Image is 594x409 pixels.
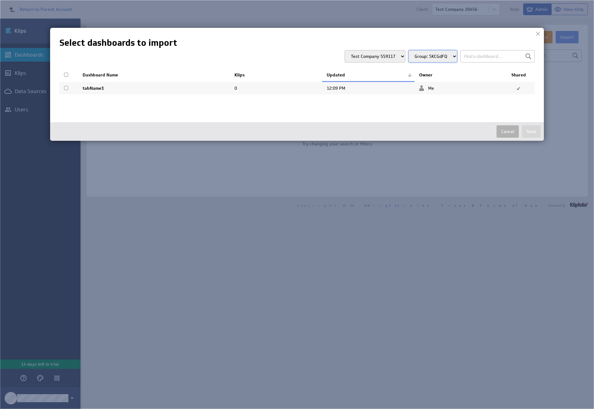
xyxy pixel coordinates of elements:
th: Shared [507,69,535,82]
button: Cancel [497,125,519,138]
th: Klips [230,69,322,82]
td: 0 [230,82,322,95]
th: Dashboard Name [78,69,230,82]
button: Next [522,125,541,138]
span: Aug 14, 2025 12:09 PM [327,85,345,91]
h1: Select dashboards to import [59,37,535,49]
th: Updated [322,69,414,82]
td: tabName1 [78,82,230,95]
th: Owner [415,69,507,82]
input: Find a dashboard... [460,50,535,62]
span: Me [419,85,434,91]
